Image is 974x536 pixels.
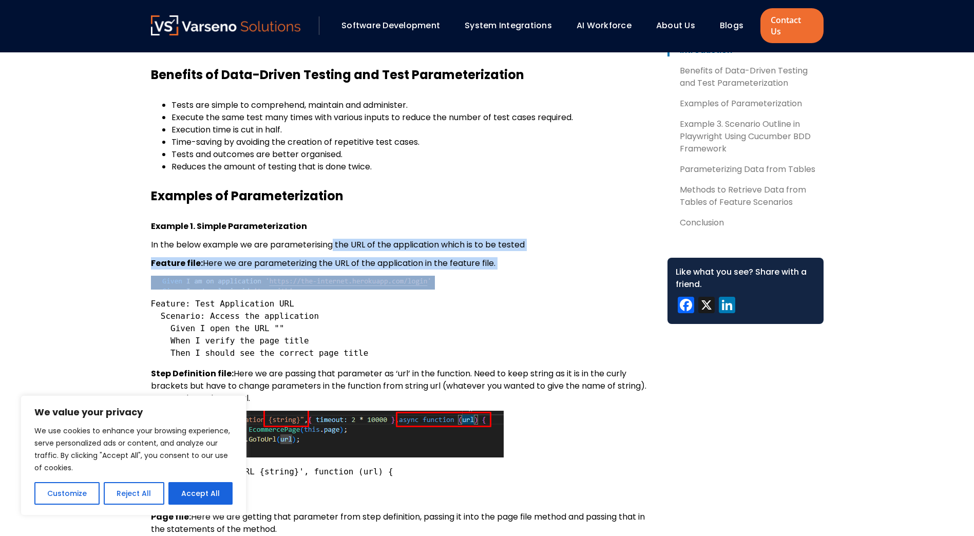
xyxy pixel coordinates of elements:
a: X [696,297,717,316]
div: AI Workforce [571,17,646,34]
p: Here we are parameterizing the URL of th [151,257,651,270]
div: System Integrations [460,17,566,34]
p: Here we are passing that parameter as ‘url’ in the function. Need to keep string as it is in the ... [151,368,651,405]
li: Execute the same test many times with various inputs to reduce the number of test cases required. [171,111,651,124]
strong: Feature file: [151,257,203,269]
code: Given('I open the URL {string}', function (url) { page.goto(url); }); [151,467,393,501]
p: Here we are getting that parameter from step definition, passing it into the page file method and... [151,511,651,535]
button: Customize [34,482,100,505]
a: System Integrations [465,20,552,31]
a: Benefits of Data-Driven Testing and Test Parameterization [667,65,824,89]
li: Execution time is cut in half. [171,124,651,136]
a: Software Development [341,20,440,31]
h3: Examples of Parameterization [151,188,651,204]
div: Like what you see? Share with a friend. [676,266,815,291]
a: LinkedIn [717,297,737,316]
a: Varseno Solutions – Product Engineering & IT Services [151,15,301,36]
div: Blogs [715,17,758,34]
p: In the below example we are parameterising the URL of the application which is to be tested [151,239,651,251]
button: Accept All [168,482,233,505]
strong: Step Definition file: [151,368,234,379]
a: Methods to Retrieve Data from Tables of Feature Scenarios [667,184,824,208]
div: Software Development [336,17,454,34]
a: AI Workforce [577,20,632,31]
p: We use cookies to enhance your browsing experience, serve personalized ads or content, and analyz... [34,425,233,474]
button: Reject All [104,482,164,505]
a: Parameterizing Data from Tables [667,163,824,176]
h3: Benefits of Data-Driven Testing and Test Parameterization [151,67,651,83]
strong: Page file: [151,511,191,523]
div: About Us [651,17,710,34]
code: Feature: Test Application URL Scenario: Access the application Given I open the URL "" When I ver... [151,299,369,358]
strong: Example 1. Simple Parameterization [151,220,307,232]
a: Blogs [720,20,743,31]
a: Contact Us [760,8,823,43]
span: e application in the feature file. [370,257,495,269]
a: Facebook [676,297,696,316]
p: We value your privacy [34,406,233,418]
a: Examples of Parameterization [667,98,824,110]
li: Reduces the amount of testing that is done twice. [171,161,651,173]
a: Example 3. Scenario Outline in Playwright Using Cucumber BDD Framework [667,118,824,155]
a: Conclusion [667,217,824,229]
li: Tests are simple to comprehend, maintain and administer. [171,99,651,111]
img: Varseno Solutions – Product Engineering & IT Services [151,15,301,35]
li: Time-saving by avoiding the creation of repetitive test cases. [171,136,651,148]
li: Tests and outcomes are better organised. [171,148,651,161]
a: About Us [656,20,695,31]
